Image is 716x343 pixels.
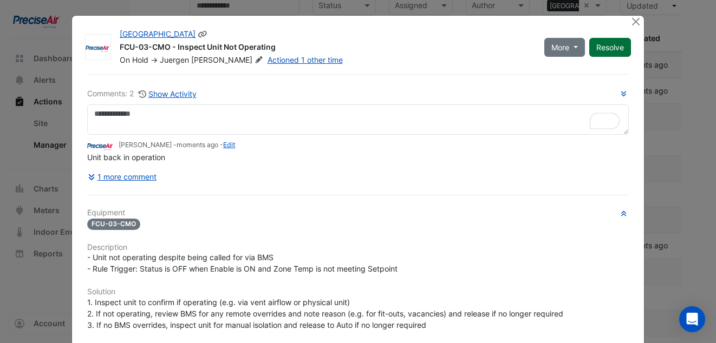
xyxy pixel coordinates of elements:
[630,16,642,27] button: Close
[87,153,165,162] span: Unit back in operation
[87,219,140,230] span: FCU-03-CMO
[198,29,207,38] span: Copy link to clipboard
[86,42,110,53] img: Precise Air
[87,88,197,100] div: Comments: 2
[223,141,235,149] a: Edit
[120,42,531,55] div: FCU-03-CMO - Inspect Unit Not Operating
[87,208,629,217] h6: Equipment
[138,88,197,100] button: Show Activity
[87,298,563,329] span: 1. Inspect unit to confirm if operating (e.g. via vent airflow or physical unit) 2. If not operat...
[87,104,629,135] textarea: To enrich screen reader interactions, please activate Accessibility in Grammarly extension settings
[160,55,189,64] span: Juergen
[87,167,157,186] button: 1 more comment
[544,38,585,57] button: More
[551,42,569,53] span: More
[120,29,196,38] a: [GEOGRAPHIC_DATA]
[87,287,629,296] h6: Solution
[87,243,629,252] h6: Description
[589,38,631,57] button: Resolve
[268,55,343,64] a: Actioned 1 other time
[87,253,398,273] span: - Unit not operating despite being called for via BMS - Rule Trigger: Status is OFF when Enable i...
[151,55,158,64] span: ->
[191,55,265,65] span: [PERSON_NAME]
[119,140,235,150] small: [PERSON_NAME] - -
[679,306,705,332] div: Open Intercom Messenger
[177,141,218,149] span: 2025-09-24 10:49:42
[120,55,148,64] span: On Hold
[87,140,114,151] img: Precise Air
